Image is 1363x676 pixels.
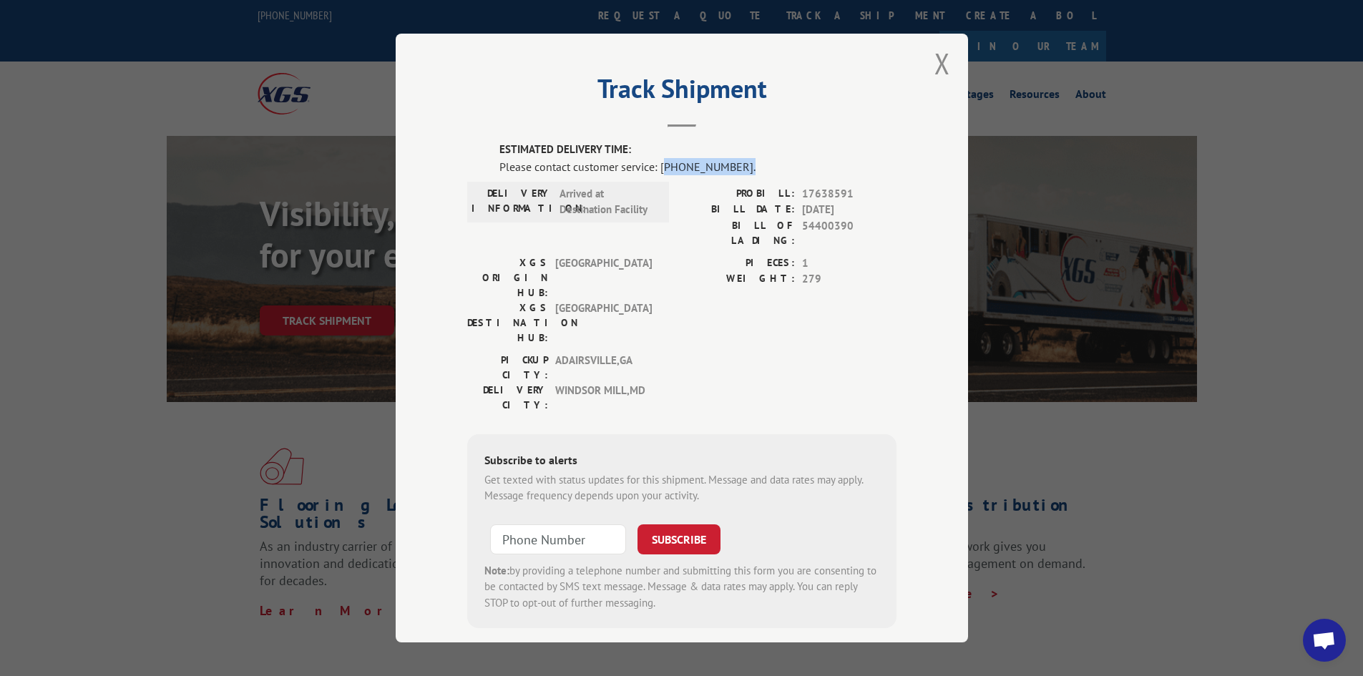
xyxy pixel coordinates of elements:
div: Please contact customer service: [PHONE_NUMBER]. [499,158,897,175]
button: Close modal [934,44,950,82]
h2: Track Shipment [467,79,897,106]
span: [DATE] [802,202,897,218]
label: WEIGHT: [682,271,795,288]
div: by providing a telephone number and submitting this form you are consenting to be contacted by SM... [484,563,879,612]
div: Open chat [1303,619,1346,662]
label: ESTIMATED DELIVERY TIME: [499,142,897,158]
label: DELIVERY INFORMATION: [472,186,552,218]
label: XGS DESTINATION HUB: [467,300,548,346]
span: 17638591 [802,186,897,202]
strong: Note: [484,564,509,577]
span: 1 [802,255,897,272]
label: BILL OF LADING: [682,218,795,248]
label: XGS ORIGIN HUB: [467,255,548,300]
span: [GEOGRAPHIC_DATA] [555,255,652,300]
span: 279 [802,271,897,288]
label: BILL DATE: [682,202,795,218]
button: SUBSCRIBE [637,524,720,554]
input: Phone Number [490,524,626,554]
div: Subscribe to alerts [484,451,879,472]
span: Arrived at Destination Facility [560,186,656,218]
div: Get texted with status updates for this shipment. Message and data rates may apply. Message frequ... [484,472,879,504]
label: PROBILL: [682,186,795,202]
label: DELIVERY CITY: [467,383,548,413]
label: PICKUP CITY: [467,353,548,383]
span: 54400390 [802,218,897,248]
span: ADAIRSVILLE , GA [555,353,652,383]
span: WINDSOR MILL , MD [555,383,652,413]
span: [GEOGRAPHIC_DATA] [555,300,652,346]
label: PIECES: [682,255,795,272]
